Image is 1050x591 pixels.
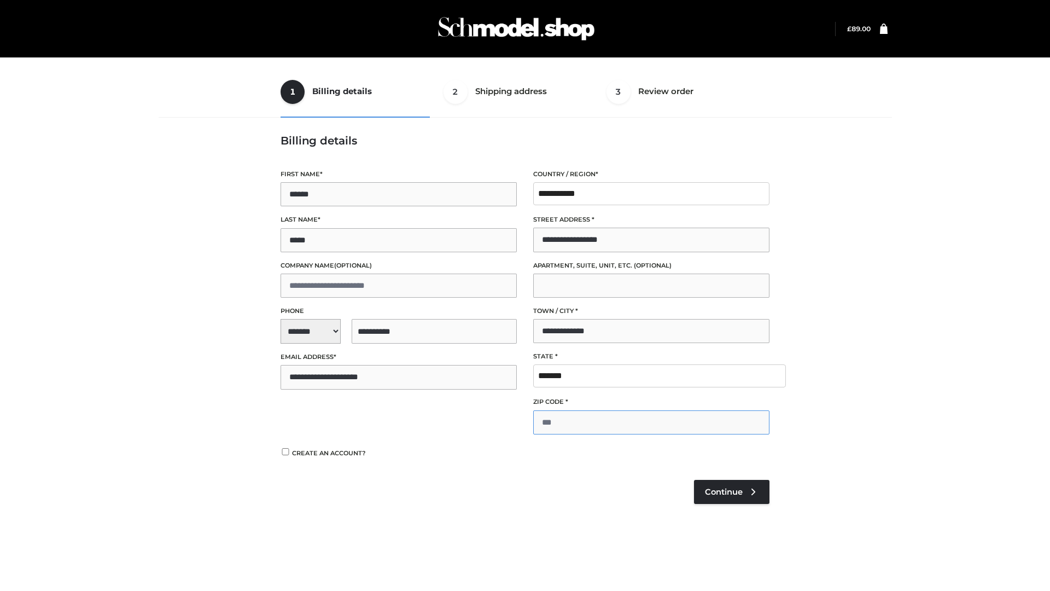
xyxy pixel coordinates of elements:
span: (optional) [634,262,672,269]
label: First name [281,169,517,179]
a: Continue [694,480,769,504]
bdi: 89.00 [847,25,871,33]
h3: Billing details [281,134,769,147]
input: Create an account? [281,448,290,455]
label: State [533,351,769,362]
label: Country / Region [533,169,769,179]
label: Apartment, suite, unit, etc. [533,260,769,271]
img: Schmodel Admin 964 [434,7,598,50]
label: Email address [281,352,517,362]
label: Company name [281,260,517,271]
label: Town / City [533,306,769,316]
label: Street address [533,215,769,225]
span: £ [847,25,851,33]
label: Phone [281,306,517,316]
span: (optional) [334,262,372,269]
label: Last name [281,215,517,225]
span: Create an account? [292,449,366,457]
span: Continue [705,487,743,497]
label: ZIP Code [533,397,769,407]
a: £89.00 [847,25,871,33]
